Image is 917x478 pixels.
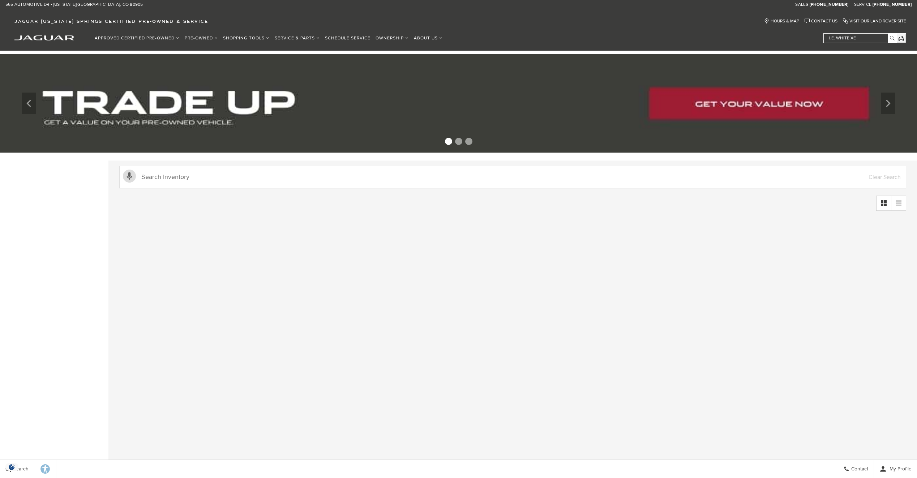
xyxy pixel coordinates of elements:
span: My Profile [887,466,912,472]
span: Service [854,2,871,7]
a: Schedule Service [322,32,373,44]
a: Approved Certified Pre-Owned [92,32,182,44]
a: Jaguar [US_STATE] Springs Certified Pre-Owned & Service [11,18,212,24]
section: Click to Open Cookie Consent Modal [4,463,20,471]
span: Go to slide 3 [465,138,472,145]
a: About Us [411,32,445,44]
img: Opt-Out Icon [4,463,20,471]
a: Contact Us [805,18,837,24]
div: Previous [22,93,36,114]
a: Shopping Tools [220,32,272,44]
a: [PHONE_NUMBER] [810,2,849,8]
a: Visit Our Land Rover Site [843,18,906,24]
span: Go to slide 2 [455,138,462,145]
img: Jaguar [14,35,74,40]
a: Pre-Owned [182,32,220,44]
a: jaguar [14,34,74,40]
input: Search Inventory [119,166,906,188]
div: Next [881,93,895,114]
button: Open user profile menu [874,460,917,478]
span: Sales [795,2,808,7]
span: Contact [849,466,868,472]
a: 565 Automotive Dr • [US_STATE][GEOGRAPHIC_DATA], CO 80905 [5,2,143,8]
span: Go to slide 1 [445,138,452,145]
a: [PHONE_NUMBER] [873,2,912,8]
svg: Click to toggle on voice search [123,170,136,183]
a: Ownership [373,32,411,44]
span: Jaguar [US_STATE] Springs Certified Pre-Owned & Service [14,18,208,24]
nav: Main Navigation [92,32,445,44]
a: Hours & Map [764,18,799,24]
a: Service & Parts [272,32,322,44]
input: i.e. White XE [824,34,896,43]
